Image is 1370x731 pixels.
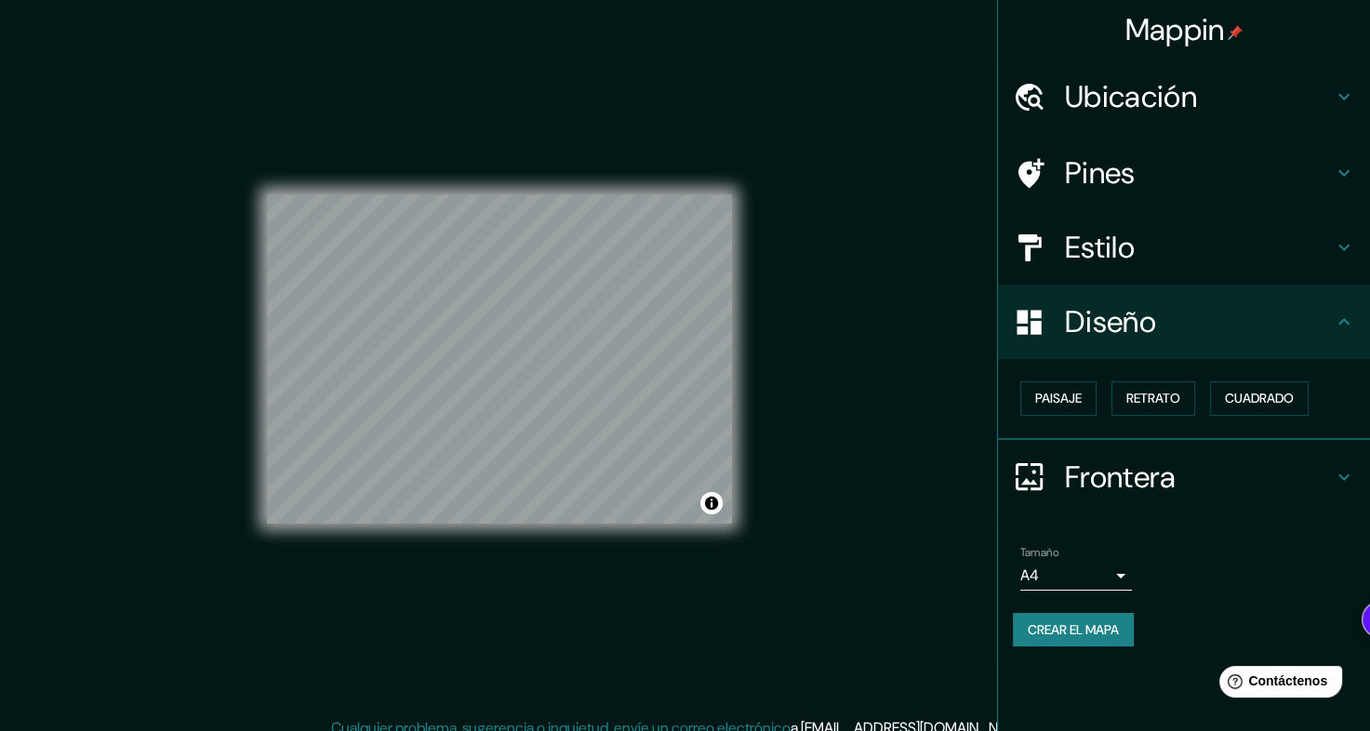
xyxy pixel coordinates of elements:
[1111,381,1195,416] button: Retrato
[998,60,1370,134] div: Ubicación
[1065,459,1333,496] h4: Frontera
[1204,658,1350,711] iframe: Help widget launcher
[1125,10,1225,49] font: Mappin
[1065,154,1333,192] h4: Pines
[267,194,732,524] canvas: Mapa
[1013,613,1134,647] button: Crear el mapa
[700,492,723,514] button: Alternar atribución
[998,210,1370,285] div: Estilo
[1210,381,1309,416] button: Cuadrado
[1065,78,1333,115] h4: Ubicación
[998,136,1370,210] div: Pines
[1065,303,1333,340] h4: Diseño
[1225,387,1294,410] font: Cuadrado
[1020,381,1097,416] button: Paisaje
[1035,387,1082,410] font: Paisaje
[998,285,1370,359] div: Diseño
[1020,544,1058,560] label: Tamaño
[1020,561,1132,591] div: A4
[1028,618,1119,642] font: Crear el mapa
[998,440,1370,514] div: Frontera
[1126,387,1180,410] font: Retrato
[1228,25,1243,40] img: pin-icon.png
[1065,229,1333,266] h4: Estilo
